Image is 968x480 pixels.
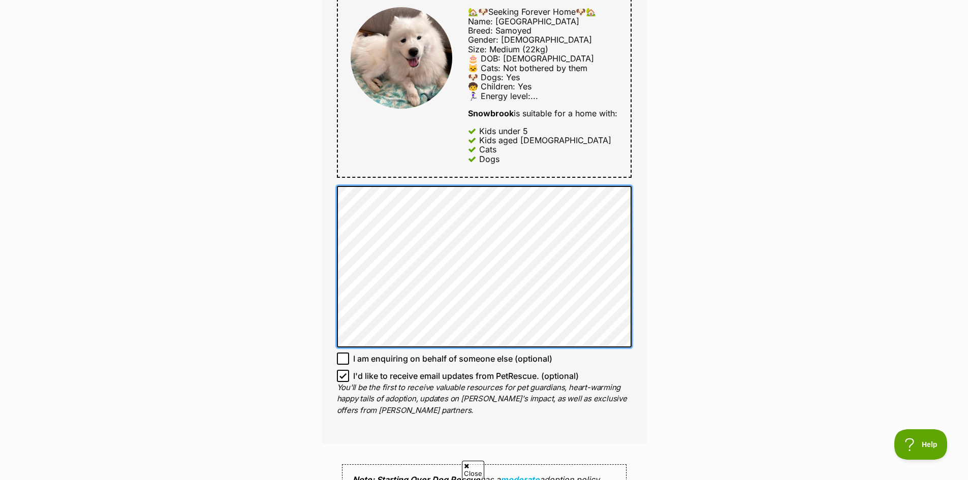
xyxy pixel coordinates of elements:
iframe: Help Scout Beacon - Open [894,429,948,460]
span: I am enquiring on behalf of someone else (optional) [353,353,552,365]
p: You'll be the first to receive valuable resources for pet guardians, heart-warming happy tails of... [337,382,632,417]
div: Dogs [479,154,499,164]
div: Kids under 5 [479,126,528,136]
div: is suitable for a home with: [468,109,617,118]
strong: Snowbrook [468,108,514,118]
div: Cats [479,145,496,154]
span: 🏡🐶Seeking Forever Home🐶🏡 Name: [GEOGRAPHIC_DATA] Breed: Samoyed Gender: [DEMOGRAPHIC_DATA] Size: ... [468,7,596,101]
span: I'd like to receive email updates from PetRescue. (optional) [353,370,579,382]
div: Kids aged [DEMOGRAPHIC_DATA] [479,136,611,145]
img: Snowbrook [351,7,452,109]
span: Close [462,461,484,478]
